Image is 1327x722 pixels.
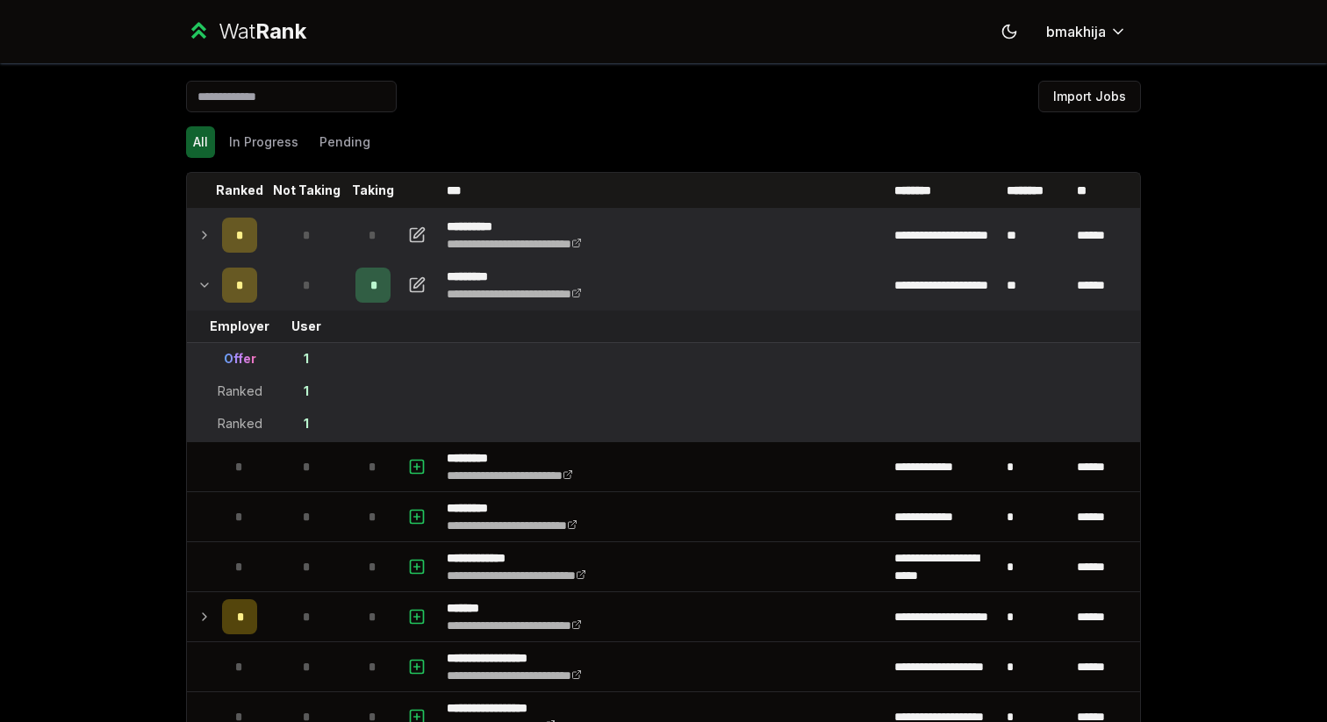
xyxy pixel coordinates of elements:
a: WatRank [186,18,306,46]
div: 1 [304,415,309,432]
div: Wat [219,18,306,46]
button: Import Jobs [1038,81,1141,112]
td: User [264,311,348,342]
p: Not Taking [273,182,341,199]
div: Ranked [218,415,262,432]
button: All [186,126,215,158]
button: bmakhija [1032,16,1141,47]
button: In Progress [222,126,305,158]
div: Ranked [218,382,262,400]
div: 1 [304,350,309,368]
td: Employer [215,311,264,342]
span: Rank [255,18,306,44]
div: 1 [304,382,309,400]
p: Ranked [216,182,263,199]
div: Offer [224,350,256,368]
p: Taking [352,182,394,199]
button: Pending [312,126,377,158]
span: bmakhija [1046,21,1106,42]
